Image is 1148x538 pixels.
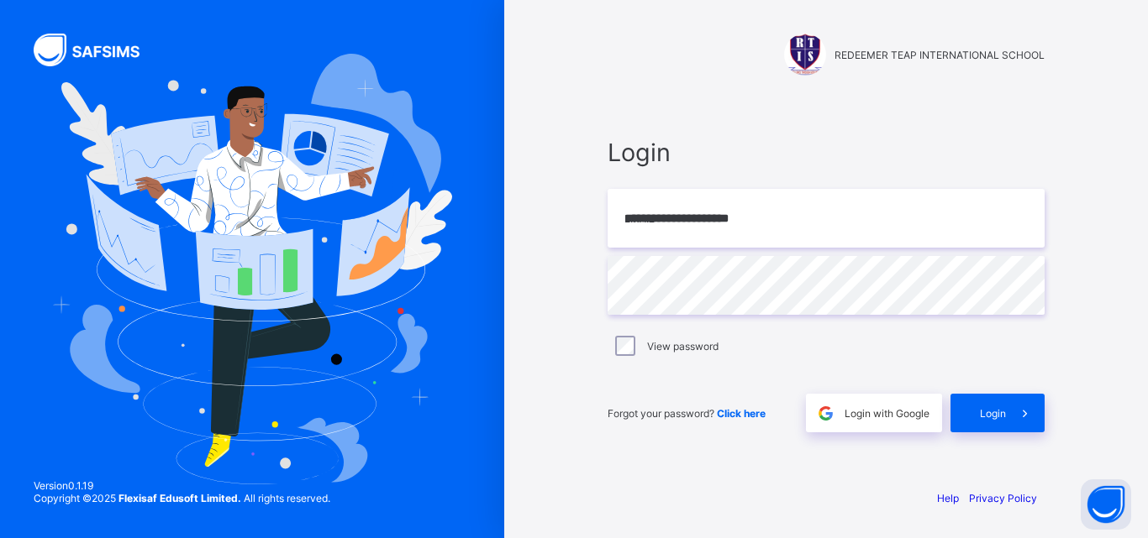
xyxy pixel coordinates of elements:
[969,492,1037,504] a: Privacy Policy
[52,54,452,483] img: Hero Image
[937,492,959,504] a: Help
[34,479,330,492] span: Version 0.1.19
[608,138,1045,167] span: Login
[608,407,766,420] span: Forgot your password?
[717,407,766,420] a: Click here
[34,492,330,504] span: Copyright © 2025 All rights reserved.
[980,407,1006,420] span: Login
[816,404,835,423] img: google.396cfc9801f0270233282035f929180a.svg
[835,49,1045,61] span: REDEEMER TEAP INTERNATIONAL SCHOOL
[1081,479,1131,530] button: Open asap
[34,34,160,66] img: SAFSIMS Logo
[647,340,719,353] label: View password
[845,407,929,420] span: Login with Google
[118,492,241,504] strong: Flexisaf Edusoft Limited.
